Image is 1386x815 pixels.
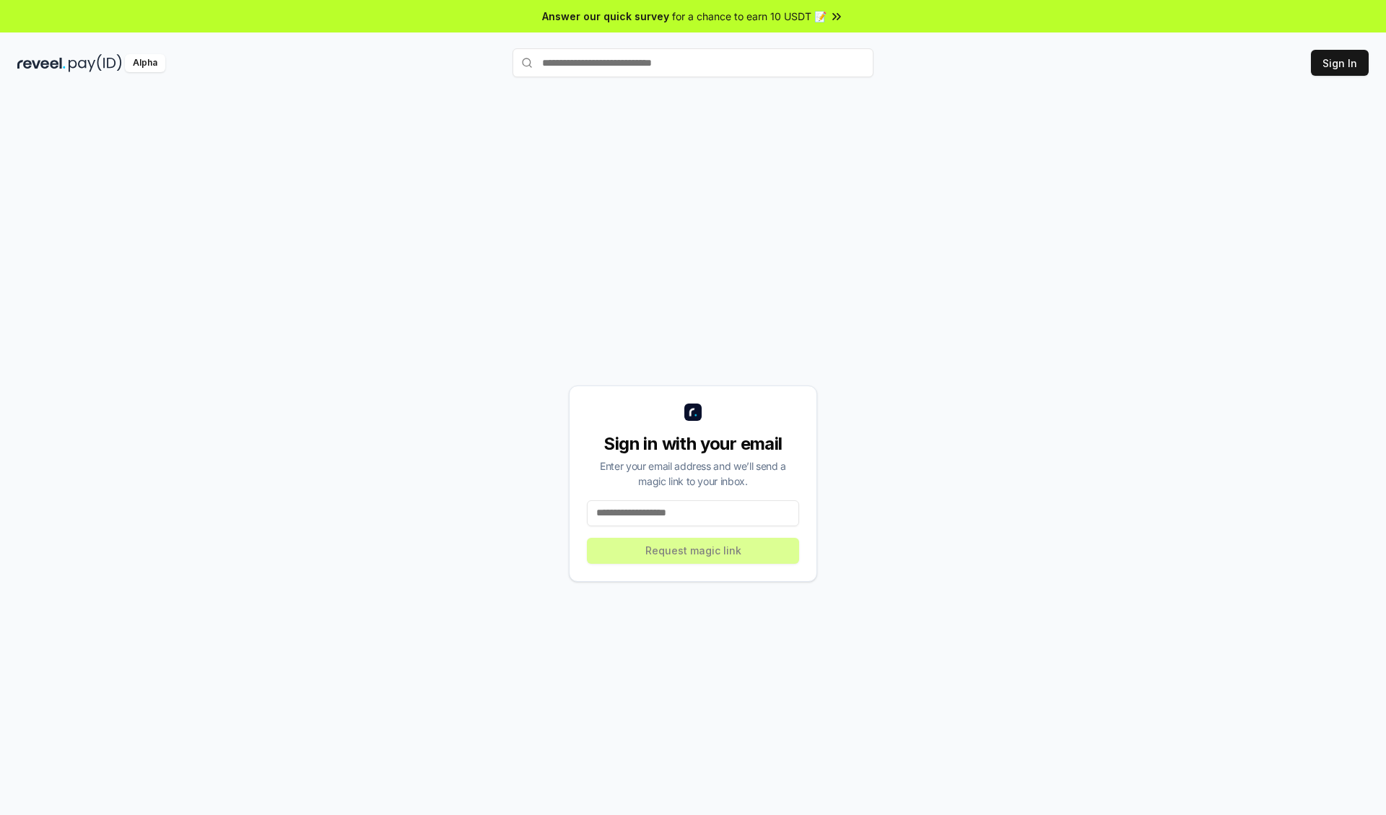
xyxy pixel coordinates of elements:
span: Answer our quick survey [542,9,669,24]
button: Sign In [1311,50,1369,76]
img: reveel_dark [17,54,66,72]
img: logo_small [684,404,702,421]
div: Sign in with your email [587,432,799,456]
span: for a chance to earn 10 USDT 📝 [672,9,827,24]
div: Alpha [125,54,165,72]
img: pay_id [69,54,122,72]
div: Enter your email address and we’ll send a magic link to your inbox. [587,458,799,489]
